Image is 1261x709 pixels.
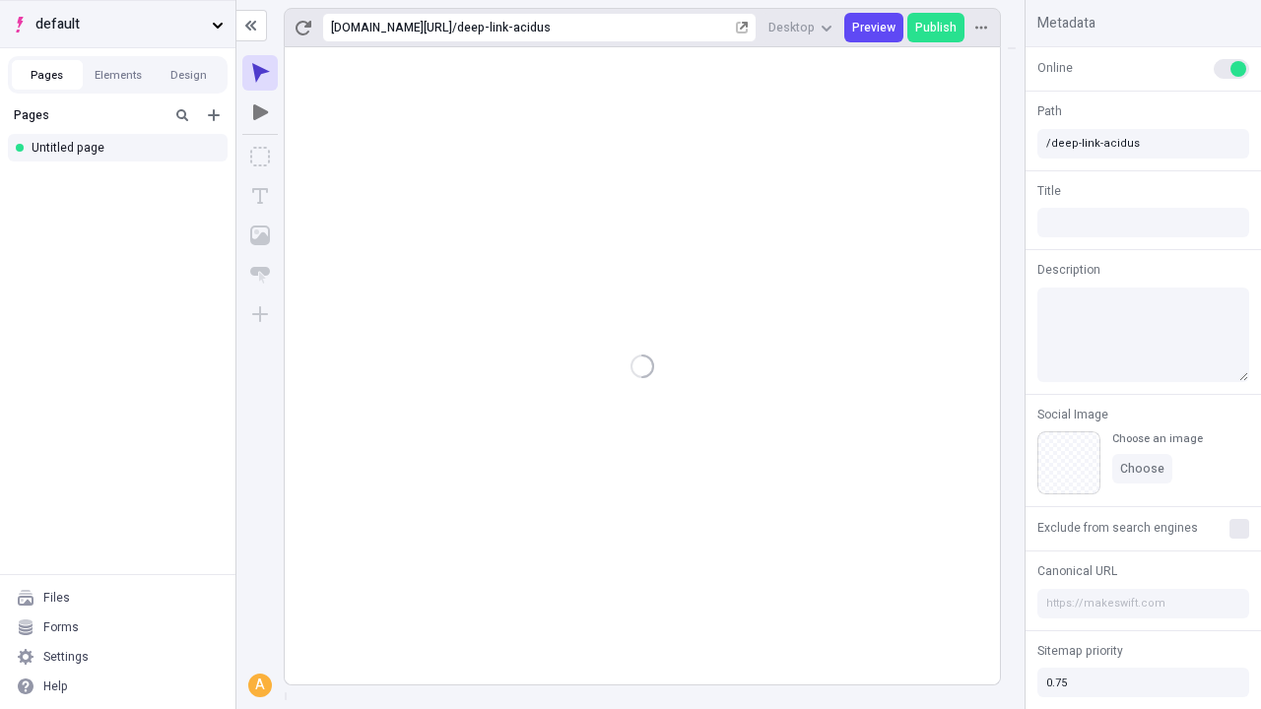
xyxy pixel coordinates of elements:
[852,20,896,35] span: Preview
[768,20,815,35] span: Desktop
[242,218,278,253] button: Image
[1037,562,1117,580] span: Canonical URL
[83,60,154,90] button: Elements
[32,140,212,156] div: Untitled page
[331,20,452,35] div: [URL][DOMAIN_NAME]
[1037,519,1198,537] span: Exclude from search engines
[242,178,278,214] button: Text
[452,20,457,35] div: /
[1037,182,1061,200] span: Title
[14,107,163,123] div: Pages
[35,14,204,35] span: default
[844,13,903,42] button: Preview
[907,13,964,42] button: Publish
[1037,406,1108,423] span: Social Image
[242,139,278,174] button: Box
[1037,589,1249,618] input: https://makeswift.com
[1120,461,1164,477] span: Choose
[43,590,70,606] div: Files
[43,619,79,635] div: Forms
[1037,102,1062,120] span: Path
[1037,261,1100,279] span: Description
[154,60,225,90] button: Design
[915,20,957,35] span: Publish
[242,257,278,292] button: Button
[12,60,83,90] button: Pages
[1037,59,1073,77] span: Online
[202,103,226,127] button: Add new
[1037,642,1123,660] span: Sitemap priority
[43,649,89,665] div: Settings
[457,20,732,35] div: deep-link-acidus
[1112,431,1203,446] div: Choose an image
[250,676,270,695] div: A
[43,678,68,694] div: Help
[1112,454,1172,483] button: Choose
[761,13,840,42] button: Desktop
